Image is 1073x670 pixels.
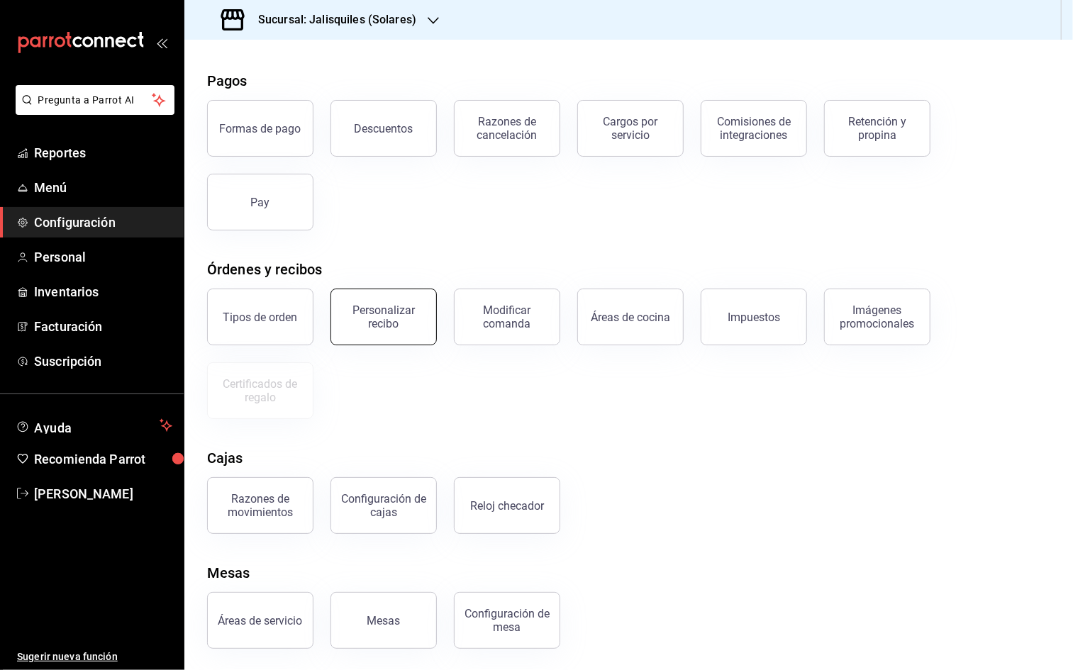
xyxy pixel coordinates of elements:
span: Reportes [34,143,172,162]
button: Cargos por servicio [577,100,684,157]
div: Razones de movimientos [216,492,304,519]
div: Órdenes y recibos [207,259,322,280]
h3: Sucursal: Jalisquiles (Solares) [247,11,416,28]
div: Personalizar recibo [340,303,428,330]
div: Mesas [367,614,401,627]
div: Reloj checador [470,499,544,513]
div: Configuración de mesa [463,607,551,634]
button: Comisiones de integraciones [701,100,807,157]
span: Pregunta a Parrot AI [38,93,152,108]
span: Recomienda Parrot [34,450,172,469]
button: Modificar comanda [454,289,560,345]
button: Configuración de mesa [454,592,560,649]
div: Razones de cancelación [463,115,551,142]
div: Certificados de regalo [216,377,304,404]
div: Pagos [207,70,248,91]
button: Áreas de servicio [207,592,313,649]
span: [PERSON_NAME] [34,484,172,503]
button: Mesas [330,592,437,649]
button: Razones de cancelación [454,100,560,157]
span: Inventarios [34,282,172,301]
span: Menú [34,178,172,197]
div: Cargos por servicio [586,115,674,142]
div: Modificar comanda [463,303,551,330]
div: Comisiones de integraciones [710,115,798,142]
div: Imágenes promocionales [833,303,921,330]
button: Descuentos [330,100,437,157]
div: Mesas [207,562,250,584]
button: Pregunta a Parrot AI [16,85,174,115]
a: Pregunta a Parrot AI [10,103,174,118]
button: open_drawer_menu [156,37,167,48]
div: Impuestos [728,311,780,324]
span: Facturación [34,317,172,336]
button: Formas de pago [207,100,313,157]
span: Ayuda [34,417,154,434]
div: Áreas de servicio [218,614,303,627]
button: Certificados de regalo [207,362,313,419]
button: Reloj checador [454,477,560,534]
button: Razones de movimientos [207,477,313,534]
button: Configuración de cajas [330,477,437,534]
div: Pay [251,196,270,209]
button: Imágenes promocionales [824,289,930,345]
div: Tipos de orden [223,311,298,324]
span: Suscripción [34,352,172,371]
div: Retención y propina [833,115,921,142]
span: Personal [34,247,172,267]
button: Tipos de orden [207,289,313,345]
div: Cajas [207,447,243,469]
button: Retención y propina [824,100,930,157]
button: Pay [207,174,313,230]
button: Impuestos [701,289,807,345]
div: Formas de pago [220,122,301,135]
div: Áreas de cocina [591,311,670,324]
span: Configuración [34,213,172,232]
div: Descuentos [355,122,413,135]
span: Sugerir nueva función [17,649,172,664]
button: Personalizar recibo [330,289,437,345]
div: Configuración de cajas [340,492,428,519]
button: Áreas de cocina [577,289,684,345]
